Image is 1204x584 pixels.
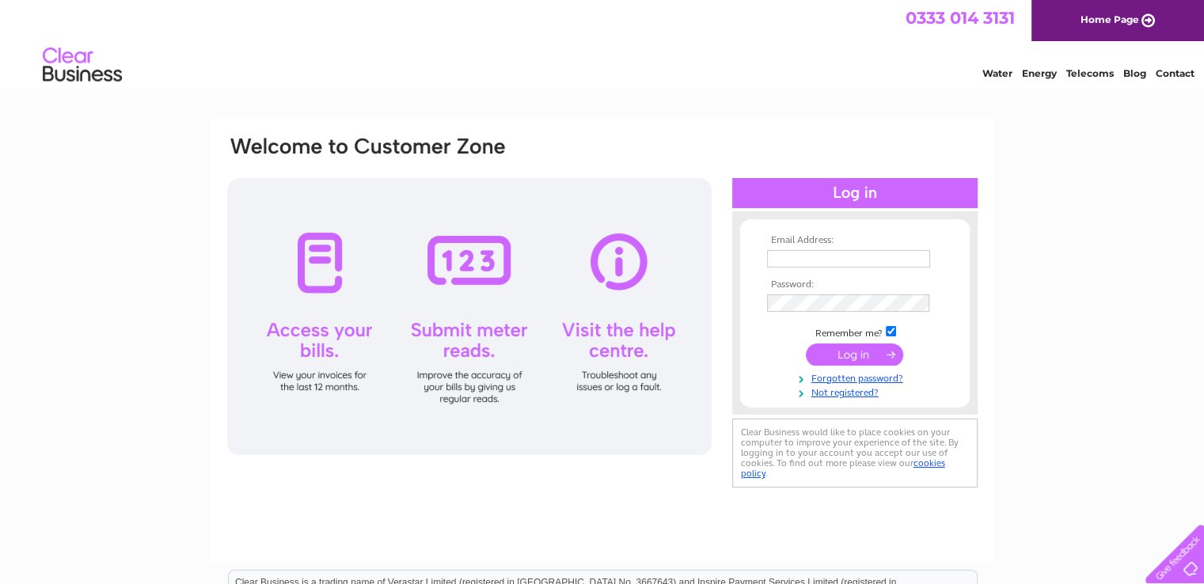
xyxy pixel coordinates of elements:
[763,235,947,246] th: Email Address:
[1123,67,1146,79] a: Blog
[806,343,903,366] input: Submit
[741,457,945,479] a: cookies policy
[767,370,947,385] a: Forgotten password?
[42,41,123,89] img: logo.png
[906,8,1015,28] a: 0333 014 3131
[1156,67,1195,79] a: Contact
[982,67,1012,79] a: Water
[767,384,947,399] a: Not registered?
[732,419,978,487] div: Clear Business would like to place cookies on your computer to improve your experience of the sit...
[1066,67,1114,79] a: Telecoms
[1022,67,1057,79] a: Energy
[229,9,977,77] div: Clear Business is a trading name of Verastar Limited (registered in [GEOGRAPHIC_DATA] No. 3667643...
[763,279,947,290] th: Password:
[763,324,947,339] td: Remember me?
